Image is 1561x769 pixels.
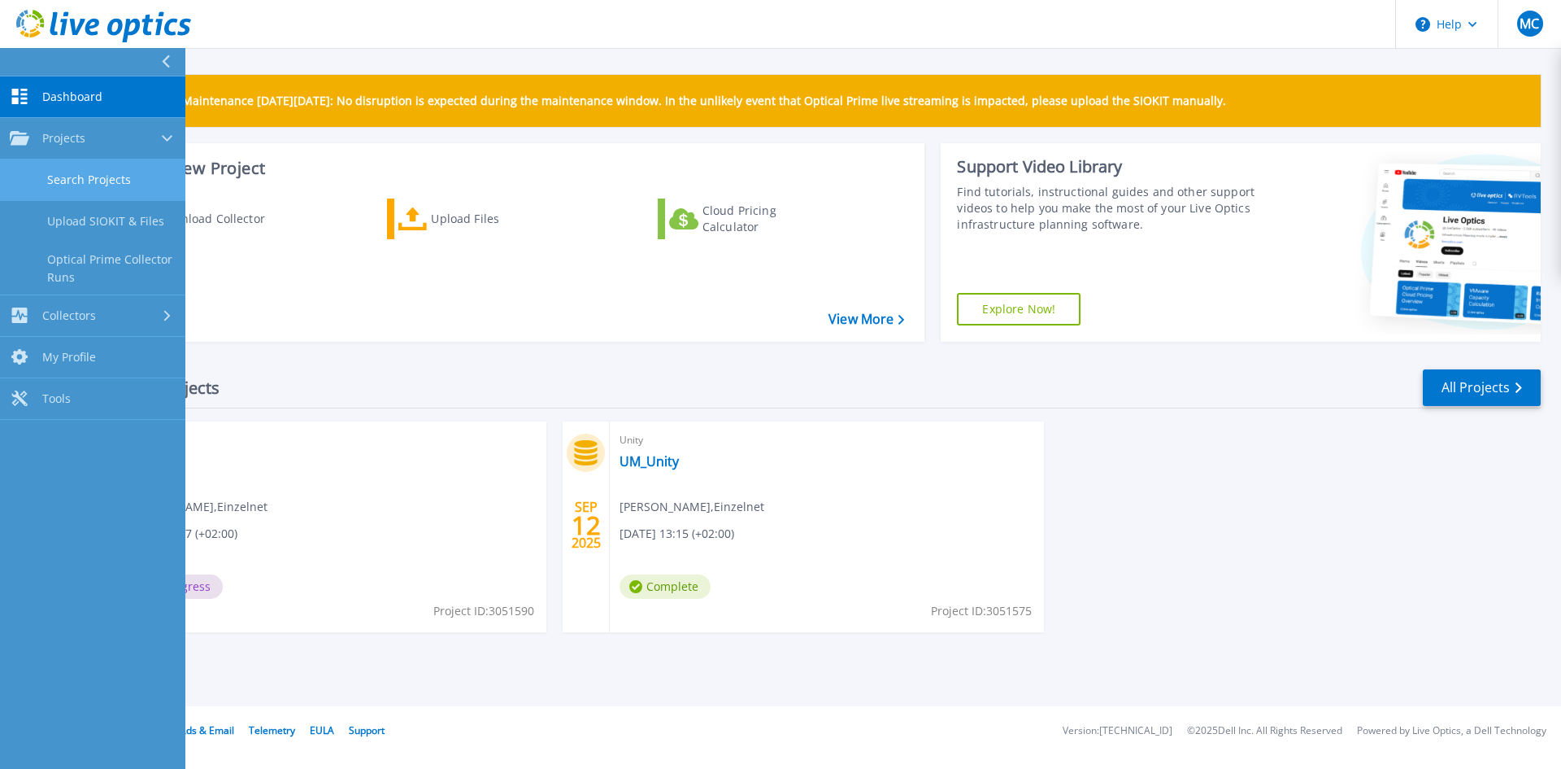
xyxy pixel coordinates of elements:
span: My Profile [42,350,96,365]
span: Complete [620,575,711,599]
a: Telemetry [249,723,295,737]
span: Project ID: 3051590 [433,602,534,620]
span: [DATE] 13:15 (+02:00) [620,525,734,543]
li: Version: [TECHNICAL_ID] [1063,726,1172,736]
span: 12 [572,518,601,532]
div: Upload Files [431,203,561,235]
a: All Projects [1423,369,1541,406]
span: Dashboard [42,90,102,104]
span: [PERSON_NAME] , Einzelnet [123,498,267,516]
h3: Start a New Project [115,159,904,177]
div: SEP 2025 [571,496,602,555]
a: View More [828,312,904,327]
span: Optical Prime [123,431,537,449]
span: Collectors [42,308,96,323]
a: Explore Now! [957,293,1081,326]
a: Cloud Pricing Calculator [658,199,839,239]
li: Powered by Live Optics, a Dell Technology [1357,726,1546,736]
span: Project ID: 3051575 [931,602,1032,620]
a: EULA [310,723,334,737]
a: UM_Unity [620,453,679,470]
div: Find tutorials, instructional guides and other support videos to help you make the most of your L... [957,184,1263,233]
span: MC [1520,17,1539,30]
a: Upload Files [387,199,568,239]
a: Ads & Email [180,723,234,737]
span: Tools [42,391,71,406]
li: © 2025 Dell Inc. All Rights Reserved [1187,726,1342,736]
span: Unity [620,431,1033,449]
span: [PERSON_NAME] , Einzelnet [620,498,764,516]
div: Support Video Library [957,156,1263,177]
span: Projects [42,131,85,146]
a: Support [349,723,385,737]
div: Cloud Pricing Calculator [702,203,833,235]
div: Download Collector [157,203,287,235]
p: Scheduled Maintenance [DATE][DATE]: No disruption is expected during the maintenance window. In t... [121,94,1226,107]
a: Download Collector [115,199,297,239]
